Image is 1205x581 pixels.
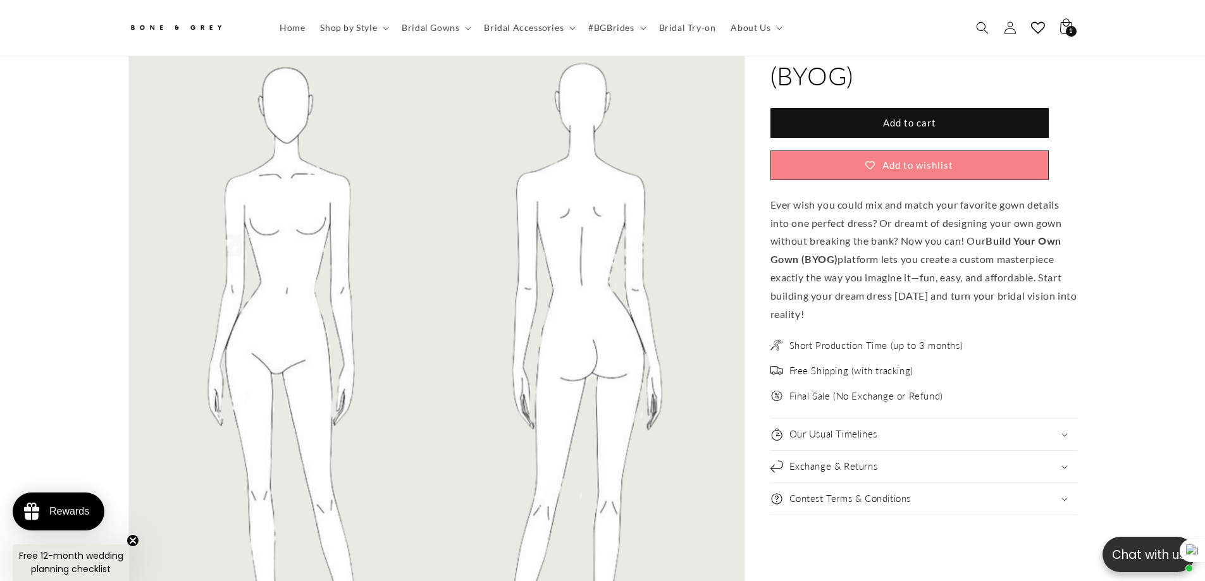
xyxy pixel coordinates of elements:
a: Bridal Try-on [652,15,724,41]
button: Close teaser [127,534,139,547]
summary: Our Usual Timelines [770,419,1077,451]
span: About Us [731,22,770,34]
p: Chat with us [1103,546,1195,564]
span: Shop by Style [320,22,377,34]
summary: Bridal Accessories [476,15,581,41]
h2: Exchange & Returns [789,461,878,474]
img: needle.png [770,339,783,352]
summary: Bridal Gowns [394,15,476,41]
span: #BGBrides [588,22,634,34]
summary: Exchange & Returns [770,451,1077,483]
h1: Build Your Own Gown (BYOG) [770,27,1077,92]
h2: Contest Terms & Conditions [789,493,911,506]
span: Final Sale (No Exchange or Refund) [789,390,943,403]
summary: Contest Terms & Conditions [770,484,1077,515]
span: Short Production Time (up to 3 months) [789,339,963,352]
img: Bone and Grey Bridal [128,18,223,39]
span: Bridal Accessories [484,22,564,34]
span: Free Shipping (with tracking) [789,365,913,377]
h2: Our Usual Timelines [789,429,877,441]
summary: Search [968,14,996,42]
a: Home [272,15,312,41]
p: Ever wish you could mix and match your favorite gown details into one perfect dress? Or dreamt of... [770,196,1077,324]
span: Home [280,22,305,34]
summary: Shop by Style [312,15,394,41]
span: Free 12-month wedding planning checklist [19,549,123,575]
div: Rewards [49,506,89,517]
span: Bridal Try-on [659,22,716,34]
span: Bridal Gowns [402,22,459,34]
summary: #BGBrides [581,15,651,41]
div: Free 12-month wedding planning checklistClose teaser [13,544,129,581]
a: Bone and Grey Bridal [123,13,259,43]
img: offer.png [770,390,783,403]
span: 1 [1069,26,1073,37]
button: Add to cart [770,108,1049,138]
summary: About Us [723,15,788,41]
button: Add to wishlist [770,150,1049,180]
button: Open chatbox [1103,537,1195,572]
